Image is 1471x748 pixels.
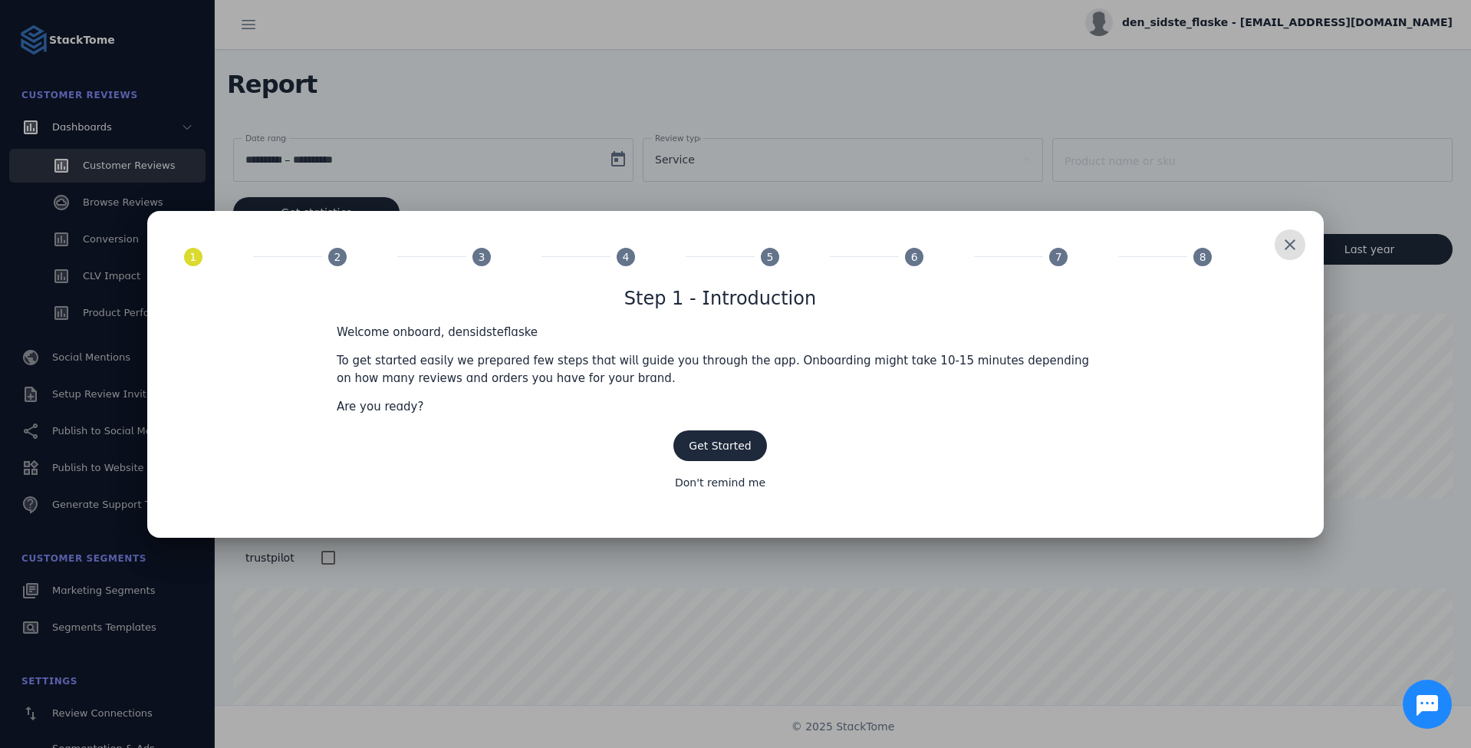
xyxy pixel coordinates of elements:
span: Don't remind me [675,477,765,488]
span: 2 [334,249,341,265]
span: 8 [1200,249,1206,265]
span: 4 [623,249,630,265]
p: To get started easily we prepared few steps that will guide you through the app. Onboarding might... [337,352,1104,387]
span: 7 [1055,249,1062,265]
span: 6 [911,249,918,265]
button: Get Started [673,430,766,461]
span: 1 [189,249,196,265]
span: 5 [767,249,774,265]
span: 3 [478,249,485,265]
p: Are you ready? [337,398,1104,416]
h1: Step 1 - Introduction [624,285,816,312]
span: Get Started [689,440,751,452]
button: Don't remind me [660,467,781,498]
p: Welcome onboard, densidsteflaske [337,324,1104,341]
